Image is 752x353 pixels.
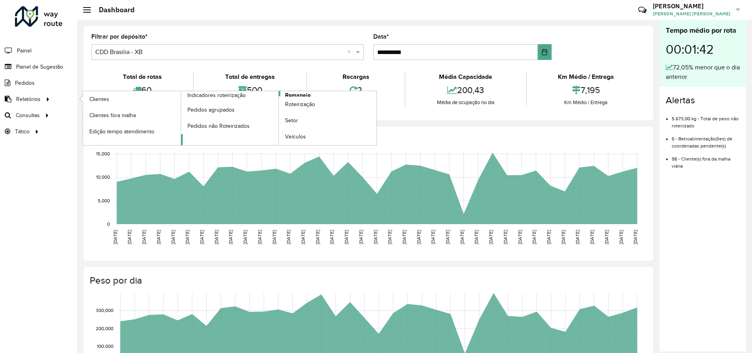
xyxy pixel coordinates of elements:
text: [DATE] [185,230,190,244]
div: 200,43 [407,82,524,99]
text: [DATE] [488,230,493,244]
a: Veículos [279,129,376,145]
text: [DATE] [459,230,465,244]
text: [DATE] [561,230,566,244]
label: Filtrar por depósito [91,32,148,41]
text: [DATE] [228,230,233,244]
li: 98 - Cliente(s) fora da malha viária [672,149,740,170]
span: Romaneio [285,91,311,99]
a: Setor [279,113,376,129]
text: [DATE] [589,230,595,244]
a: Pedidos não Roteirizados [181,118,279,134]
text: 100,000 [97,344,113,349]
text: [DATE] [387,230,392,244]
span: Clear all [347,47,354,57]
h2: Dashboard [91,6,135,14]
text: [DATE] [170,230,176,244]
a: Clientes fora malha [83,107,181,123]
a: Indicadores roteirização [83,91,279,145]
div: Total de entregas [196,72,304,82]
li: 5.673,00 kg - Total de peso não roteirizado [672,109,740,129]
text: [DATE] [243,230,248,244]
a: Pedidos agrupados [181,102,279,118]
text: [DATE] [503,230,508,244]
text: [DATE] [604,230,609,244]
span: Clientes [89,95,109,103]
h4: Alertas [666,95,740,106]
a: Contato Rápido [634,2,651,19]
span: Roteirização [285,100,315,108]
div: 72,05% menor que o dia anterior [666,63,740,82]
div: Km Médio / Entrega [529,99,643,106]
div: 2 [309,82,403,99]
text: [DATE] [474,230,479,244]
text: [DATE] [257,230,262,244]
text: [DATE] [344,230,349,244]
span: Pedidos não Roteirizados [187,122,250,130]
text: [DATE] [156,230,161,244]
div: 500 [196,82,304,99]
button: Choose Date [538,44,552,60]
text: [DATE] [430,230,435,244]
div: 60 [93,82,191,99]
span: Edição tempo atendimento [89,127,154,136]
div: 7,195 [529,82,643,99]
div: Total de rotas [93,72,191,82]
span: Clientes fora malha [89,111,136,120]
text: [DATE] [373,230,378,244]
a: Clientes [83,91,181,107]
text: [DATE] [272,230,277,244]
div: 00:01:42 [666,36,740,63]
text: 300,000 [96,308,113,313]
text: [DATE] [127,230,132,244]
li: 6 - Retroalimentação(ões) de coordenadas pendente(s) [672,129,740,149]
text: [DATE] [329,230,334,244]
text: [DATE] [532,230,537,244]
text: [DATE] [315,230,320,244]
text: [DATE] [141,230,146,244]
div: Tempo médio por rota [666,25,740,36]
text: [DATE] [517,230,522,244]
text: [DATE] [300,230,306,244]
text: 5,000 [98,198,110,203]
a: Edição tempo atendimento [83,123,181,139]
a: Roteirização [279,97,376,112]
span: Setor [285,116,298,125]
text: [DATE] [633,230,638,244]
a: Romaneio [181,91,377,145]
span: Tático [15,127,30,136]
text: 10,000 [96,175,110,180]
text: [DATE] [402,230,407,244]
text: 15,000 [96,151,110,156]
text: [DATE] [214,230,219,244]
text: [DATE] [416,230,421,244]
span: [PERSON_NAME] [PERSON_NAME] [653,10,730,17]
text: [DATE] [445,230,450,244]
text: [DATE] [546,230,551,244]
h4: Peso por dia [90,275,645,286]
text: [DATE] [575,230,580,244]
div: Média Capacidade [407,72,524,82]
text: 200,000 [96,326,113,331]
text: [DATE] [286,230,291,244]
label: Data [373,32,389,41]
text: [DATE] [199,230,204,244]
h3: [PERSON_NAME] [653,2,730,10]
text: [DATE] [358,230,363,244]
text: [DATE] [619,230,624,244]
span: Painel de Sugestão [16,63,63,71]
span: Painel [17,47,31,55]
text: 0 [107,221,110,226]
div: Recargas [309,72,403,82]
span: Indicadores roteirização [187,91,246,99]
span: Pedidos agrupados [187,106,235,114]
div: Média de ocupação no dia [407,99,524,106]
span: Pedidos [15,79,35,87]
span: Consultas [16,111,40,120]
text: [DATE] [113,230,118,244]
span: Veículos [285,133,306,141]
div: Km Médio / Entrega [529,72,643,82]
span: Relatórios [16,95,41,103]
